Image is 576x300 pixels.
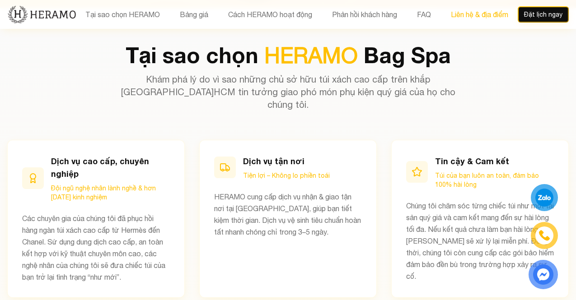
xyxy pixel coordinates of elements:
button: Tại sao chọn HERAMO [83,9,163,20]
h3: Tin cậy & Cam kết [435,155,554,167]
span: HERAMO [264,42,358,68]
h3: Dịch vụ cao cấp, chuyên nghiệp [51,155,170,180]
p: Khám phá lý do vì sao những chủ sở hữu túi xách cao cấp trên khắp [GEOGRAPHIC_DATA]HCM tin tưởng ... [115,73,462,111]
button: Cách HERAMO hoạt động [225,9,315,20]
button: Phản hồi khách hàng [329,9,400,20]
p: Tiện lợi – Không lo phiền toái [243,171,330,180]
button: Bảng giá [177,9,211,20]
h3: Dịch vụ tận nơi [243,155,330,167]
img: phone-icon [539,231,550,240]
p: Túi của bạn luôn an toàn, đảm bảo 100% hài lòng [435,171,554,189]
button: Liên hệ & địa điểm [448,9,511,20]
p: HERAMO cung cấp dịch vụ nhận & giao tận nơi tại [GEOGRAPHIC_DATA], giúp bạn tiết kiệm thời gian. ... [214,191,362,238]
img: new-logo.3f60348b.png [7,5,76,24]
h2: Tại sao chọn Bag Spa [7,44,569,66]
p: Chúng tôi chăm sóc từng chiếc túi như một tài sản quý giá và cam kết mang đến sự hài lòng tối đa.... [406,200,554,282]
a: phone-icon [532,223,557,248]
button: Đặt lịch ngay [518,6,569,23]
button: FAQ [414,9,434,20]
p: Các chuyên gia của chúng tôi đã phục hồi hàng ngàn túi xách cao cấp từ Hermès đến Chanel. Sử dụng... [22,212,170,283]
p: Đội ngũ nghệ nhân lành nghề & hơn [DATE] kinh nghiệm [51,184,170,202]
